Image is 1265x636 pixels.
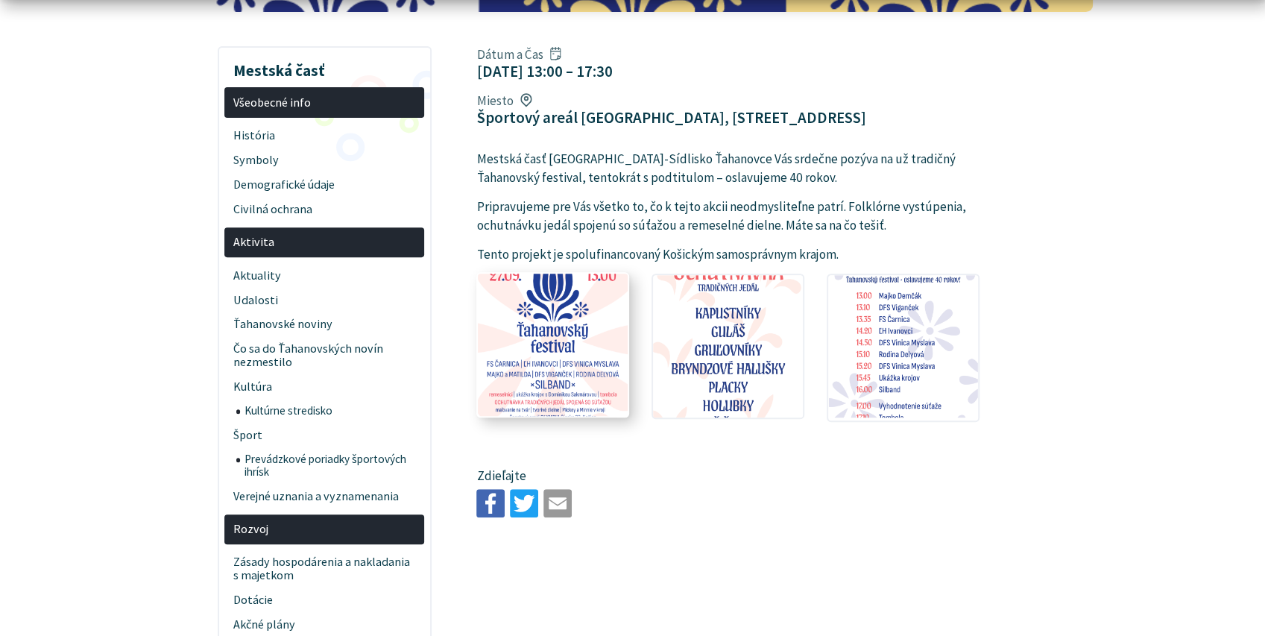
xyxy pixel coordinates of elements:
[224,550,424,588] a: Zásady hospodárenia a nakladania s majetkom
[233,230,416,255] span: Aktivita
[476,467,979,486] p: Zdieľajte
[224,375,424,400] a: Kultúra
[653,275,803,418] a: Otvoriť obrázok v popupe.
[224,484,424,509] a: Verejné uznania a vyznamenania
[224,87,424,118] a: Všeobecné info
[476,108,865,127] figcaption: Športový areál [GEOGRAPHIC_DATA], [STREET_ADDRESS]
[236,447,425,484] a: Prevádzkové poriadky športových ihrísk
[233,148,416,172] span: Symboly
[476,245,979,265] p: Tento projekt je spolufinancovaný Košickým samosprávnym krajom.
[470,267,635,424] img: 1
[476,150,979,188] p: Mestská časť [GEOGRAPHIC_DATA]-Sídlisko Ťahanovce Vás srdečne pozýva na už tradičný Ťahanovský fe...
[224,172,424,197] a: Demografické údaje
[543,489,572,517] img: Zdieľať e-mailom
[476,46,612,63] span: Dátum a Čas
[224,588,424,612] a: Dotácie
[828,275,978,418] a: Otvoriť obrázok v popupe.
[233,123,416,148] span: História
[478,274,628,416] a: Otvoriť obrázok v popupe.
[224,227,424,258] a: Aktivita
[245,400,416,424] span: Kultúrne stredisko
[233,172,416,197] span: Demografické údaje
[233,263,416,288] span: Aktuality
[224,288,424,312] a: Udalosti
[224,337,424,375] a: Čo sa do Ťahanovských novín nezmestilo
[510,489,538,517] img: Zdieľať na Twitteri
[233,517,416,541] span: Rozvoj
[233,197,416,221] span: Civilná ochrana
[233,288,416,312] span: Udalosti
[224,197,424,221] a: Civilná ochrana
[224,312,424,337] a: Ťahanovské noviny
[224,148,424,172] a: Symboly
[236,400,425,424] a: Kultúrne stredisko
[224,123,424,148] a: História
[233,423,416,447] span: Šport
[233,484,416,509] span: Verejné uznania a vyznamenania
[476,62,612,81] figcaption: [DATE] 13:00 – 17:30
[476,92,865,109] span: Miesto
[224,263,424,288] a: Aktuality
[233,588,416,612] span: Dotácie
[233,90,416,115] span: Všeobecné info
[233,375,416,400] span: Kultúra
[653,275,803,418] img: 2
[476,198,979,236] p: Pripravujeme pre Vás všetko to, čo k tejto akcii neodmysliteľne patrí. Folklórne vystúpenia, ochu...
[828,275,978,418] img: 3
[233,337,416,375] span: Čo sa do Ťahanovských novín nezmestilo
[224,514,424,545] a: Rozvoj
[224,423,424,447] a: Šport
[245,447,416,484] span: Prevádzkové poriadky športových ihrísk
[224,51,424,82] h3: Mestská časť
[476,489,505,517] img: Zdieľať na Facebooku
[233,550,416,588] span: Zásady hospodárenia a nakladania s majetkom
[233,312,416,337] span: Ťahanovské noviny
